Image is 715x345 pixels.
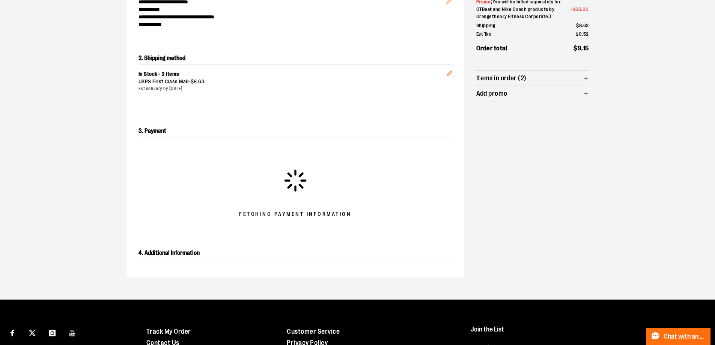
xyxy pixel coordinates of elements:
[138,86,446,92] div: Est delivery by [DATE]
[582,23,583,28] span: .
[476,90,507,97] span: Add promo
[6,326,19,339] a: Visit our Facebook page
[583,31,589,37] span: 52
[198,78,205,84] span: 63
[197,78,199,84] span: .
[440,59,458,85] button: Edit
[573,6,576,12] span: $
[476,86,589,101] button: Add promo
[138,247,452,259] h2: 4. Additional Information
[575,6,581,12] span: 66
[574,45,578,52] span: $
[476,71,589,86] button: Items in order (2)
[476,75,527,82] span: Items in order (2)
[138,52,452,64] h2: 2. Shipping method
[46,326,59,339] a: Visit our Instagram page
[239,211,351,218] span: Fetching Payment Information
[476,22,495,29] span: Shipping
[579,31,582,37] span: 0
[583,23,589,28] span: 63
[576,23,579,28] span: $
[476,44,507,53] span: Order total
[194,78,197,84] span: 8
[26,326,39,339] a: Visit our X page
[664,333,706,340] span: Chat with an Expert
[576,31,579,37] span: $
[138,71,446,78] div: In Stock - 2 items
[578,45,582,52] span: 9
[476,30,491,38] span: Est Tax
[471,326,698,340] h4: Join the List
[191,78,194,84] span: $
[29,330,36,336] img: Twitter
[579,23,582,28] span: 8
[287,328,340,335] a: Customer Service
[138,125,452,137] h2: 3. Payment
[581,6,583,12] span: .
[583,45,589,52] span: 15
[571,6,589,13] span: -
[582,31,583,37] span: .
[66,326,79,339] a: Visit our Youtube page
[583,6,589,12] span: 00
[646,328,711,345] button: Chat with an Expert
[581,45,583,52] span: .
[146,328,191,335] a: Track My Order
[138,78,446,86] div: USPS First Class Mail -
